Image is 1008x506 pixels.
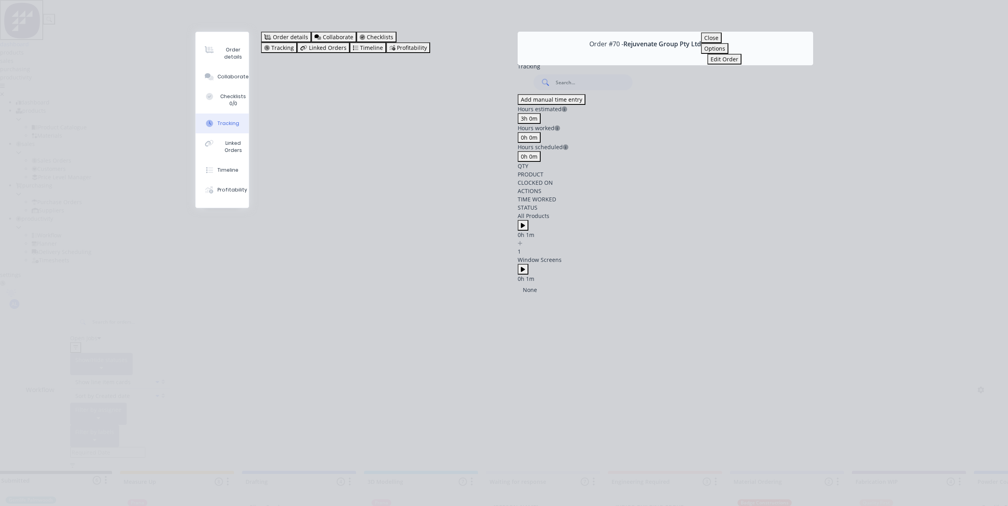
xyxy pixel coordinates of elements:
div: ACTIONS [518,187,813,195]
button: Tracking [261,42,297,53]
div: Window Screens [518,256,813,264]
div: PRODUCT [518,170,813,178]
button: Collaborate [196,67,249,87]
div: All Products [518,212,813,220]
button: Timeline [350,42,386,53]
div: Timeline [217,167,238,174]
button: Timeline [196,160,249,180]
div: 0h 1m [518,275,813,283]
div: Tracking [217,120,239,127]
div: 0h 1m [518,231,813,239]
div: TIME WORKED [518,195,813,203]
button: Linked Orders [196,133,249,160]
span: Hours estimated [518,105,562,113]
button: Add manual time entry [518,94,585,105]
button: 3h 0m [518,113,541,124]
div: Order details [217,46,249,61]
div: Linked Orders [217,140,249,154]
button: Profitability [196,180,249,200]
span: Order #70 - [589,40,623,57]
button: Tracking [196,114,249,133]
button: Profitability [386,42,431,53]
button: Options [701,43,728,54]
button: 0h 0m [518,132,541,143]
div: 1 [518,247,813,256]
button: None [518,283,542,297]
button: Order details [261,32,311,42]
button: Close [701,32,722,43]
div: Checklists 0/0 [217,93,249,107]
button: 0h 0m [518,151,541,162]
div: QTY [518,162,813,170]
span: Hours scheduled [518,143,563,151]
button: Collaborate [311,32,357,42]
div: STATUS [518,203,813,212]
div: Tracking [518,62,813,70]
span: Rejuvenate Group Pty Ltd [623,40,701,57]
button: Checklists 0/0 [196,87,249,114]
div: CLOCKED ON [518,178,813,187]
div: Collaborate [217,73,249,80]
button: Checklists [356,32,396,42]
div: None [523,286,537,294]
input: Search... [556,74,633,90]
span: Hours worked [518,124,554,132]
button: Edit Order [707,54,741,64]
button: Order details [196,40,249,67]
div: Profitability [217,186,247,193]
button: Linked Orders [297,42,350,53]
